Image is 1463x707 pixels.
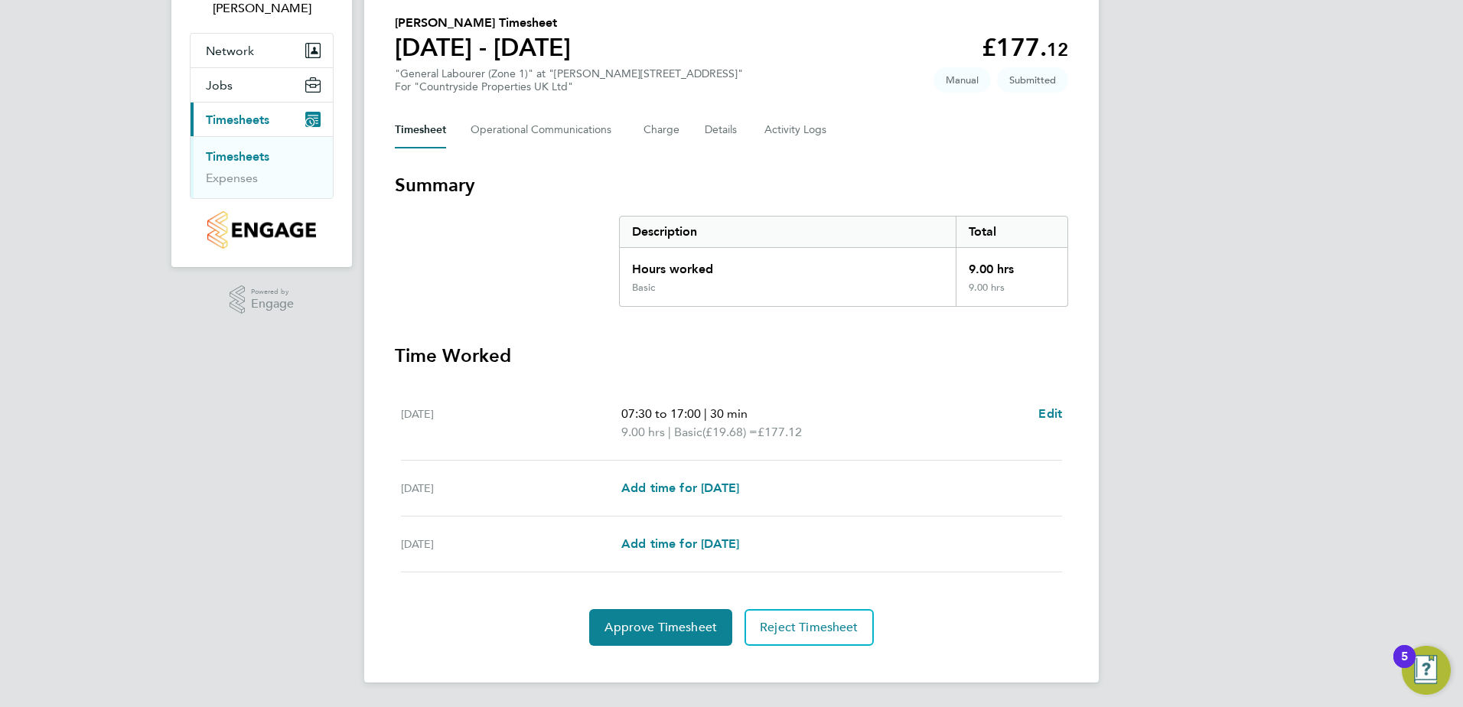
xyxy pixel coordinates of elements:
app-decimal: £177. [982,33,1068,62]
div: 5 [1401,656,1408,676]
span: Engage [251,298,294,311]
div: For "Countryside Properties UK Ltd" [395,80,743,93]
span: | [704,406,707,421]
button: Operational Communications [471,112,619,148]
div: Basic [632,282,655,294]
h2: [PERSON_NAME] Timesheet [395,14,571,32]
img: countryside-properties-logo-retina.png [207,211,315,249]
span: Reject Timesheet [760,620,859,635]
button: Network [191,34,333,67]
span: Network [206,44,254,58]
div: Summary [619,216,1068,307]
h3: Time Worked [395,344,1068,368]
span: This timesheet is Submitted. [997,67,1068,93]
span: Timesheets [206,112,269,127]
a: Powered byEngage [230,285,295,314]
div: 9.00 hrs [956,248,1067,282]
button: Open Resource Center, 5 new notifications [1402,646,1451,695]
h1: [DATE] - [DATE] [395,32,571,63]
section: Timesheet [395,173,1068,646]
span: 12 [1047,38,1068,60]
span: 9.00 hrs [621,425,665,439]
span: 07:30 to 17:00 [621,406,701,421]
div: "General Labourer (Zone 1)" at "[PERSON_NAME][STREET_ADDRESS]" [395,67,743,93]
button: Activity Logs [764,112,829,148]
a: Add time for [DATE] [621,479,739,497]
button: Details [705,112,740,148]
span: (£19.68) = [702,425,758,439]
div: Description [620,217,956,247]
span: Powered by [251,285,294,298]
button: Approve Timesheet [589,609,732,646]
span: Basic [674,423,702,441]
div: Total [956,217,1067,247]
span: £177.12 [758,425,802,439]
a: Add time for [DATE] [621,535,739,553]
div: [DATE] [401,405,621,441]
div: Timesheets [191,136,333,198]
span: 30 min [710,406,748,421]
div: [DATE] [401,479,621,497]
div: 9.00 hrs [956,282,1067,306]
button: Charge [644,112,680,148]
h3: Summary [395,173,1068,197]
span: Add time for [DATE] [621,536,739,551]
span: | [668,425,671,439]
span: This timesheet was manually created. [934,67,991,93]
a: Timesheets [206,149,269,164]
a: Go to home page [190,211,334,249]
button: Reject Timesheet [745,609,874,646]
div: Hours worked [620,248,956,282]
button: Timesheet [395,112,446,148]
div: [DATE] [401,535,621,553]
span: Approve Timesheet [604,620,717,635]
button: Jobs [191,68,333,102]
a: Expenses [206,171,258,185]
button: Timesheets [191,103,333,136]
span: Jobs [206,78,233,93]
span: Add time for [DATE] [621,481,739,495]
a: Edit [1038,405,1062,423]
span: Edit [1038,406,1062,421]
